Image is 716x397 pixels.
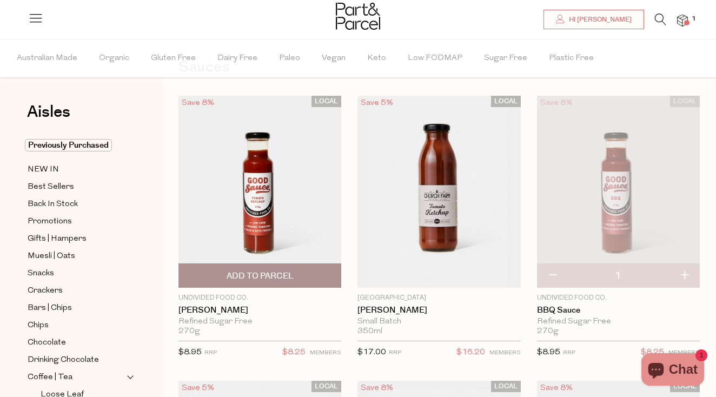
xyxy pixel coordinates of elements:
[677,15,688,26] a: 1
[282,346,306,360] span: $8.25
[489,350,521,356] small: MEMBERS
[491,96,521,107] span: LOCAL
[311,381,341,392] span: LOCAL
[537,317,700,327] div: Refined Sugar Free
[670,96,700,107] span: LOCAL
[28,267,54,280] span: Snacks
[310,350,341,356] small: MEMBERS
[99,39,129,77] span: Organic
[28,249,126,263] a: Muesli | Oats
[28,163,126,176] a: NEW IN
[537,293,700,303] p: Undivided Food Co.
[491,381,521,392] span: LOCAL
[28,336,66,349] span: Chocolate
[279,39,300,77] span: Paleo
[178,96,341,288] img: Tomato Ketchup
[389,350,401,356] small: RRP
[563,350,575,356] small: RRP
[28,250,75,263] span: Muesli | Oats
[336,3,380,30] img: Part&Parcel
[357,327,382,336] span: 350ml
[28,267,126,280] a: Snacks
[204,350,217,356] small: RRP
[28,197,126,211] a: Back In Stock
[178,263,341,288] button: Add To Parcel
[549,39,594,77] span: Plastic Free
[543,10,644,29] a: Hi [PERSON_NAME]
[178,96,217,110] div: Save 8%
[28,319,126,332] a: Chips
[689,14,699,24] span: 1
[537,306,700,315] a: BBQ Sauce
[367,39,386,77] span: Keto
[28,215,72,228] span: Promotions
[28,181,74,194] span: Best Sellers
[537,348,560,356] span: $8.95
[484,39,527,77] span: Sugar Free
[28,215,126,228] a: Promotions
[28,284,126,297] a: Crackers
[28,163,59,176] span: NEW IN
[357,348,386,356] span: $17.00
[28,198,78,211] span: Back In Stock
[537,96,576,110] div: Save 8%
[28,139,126,152] a: Previously Purchased
[17,39,77,77] span: Australian Made
[27,104,70,131] a: Aisles
[28,354,99,367] span: Drinking Chocolate
[28,336,126,349] a: Chocolate
[537,96,700,288] img: BBQ Sauce
[456,346,485,360] span: $16.20
[537,381,576,395] div: Save 8%
[668,350,700,356] small: MEMBERS
[28,301,126,315] a: Bars | Chips
[311,96,341,107] span: LOCAL
[25,139,112,151] span: Previously Purchased
[357,96,520,288] img: Tomato Ketchup
[127,370,134,383] button: Expand/Collapse Coffee | Tea
[178,348,202,356] span: $8.95
[357,306,520,315] a: [PERSON_NAME]
[178,293,341,303] p: Undivided Food Co.
[357,381,396,395] div: Save 8%
[28,302,72,315] span: Bars | Chips
[28,284,63,297] span: Crackers
[357,317,520,327] div: Small Batch
[638,353,707,388] inbox-online-store-chat: Shopify online store chat
[151,39,196,77] span: Gluten Free
[217,39,257,77] span: Dairy Free
[28,353,126,367] a: Drinking Chocolate
[27,100,70,124] span: Aisles
[357,293,520,303] p: [GEOGRAPHIC_DATA]
[28,370,126,384] a: Coffee | Tea
[322,39,346,77] span: Vegan
[28,180,126,194] a: Best Sellers
[178,317,341,327] div: Refined Sugar Free
[408,39,462,77] span: Low FODMAP
[28,232,126,246] a: Gifts | Hampers
[28,233,87,246] span: Gifts | Hampers
[641,346,664,360] span: $8.25
[28,319,49,332] span: Chips
[178,306,341,315] a: [PERSON_NAME]
[178,327,200,336] span: 270g
[357,96,396,110] div: Save 5%
[28,371,72,384] span: Coffee | Tea
[227,270,294,282] span: Add To Parcel
[537,327,559,336] span: 270g
[178,381,217,395] div: Save 5%
[566,15,632,24] span: Hi [PERSON_NAME]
